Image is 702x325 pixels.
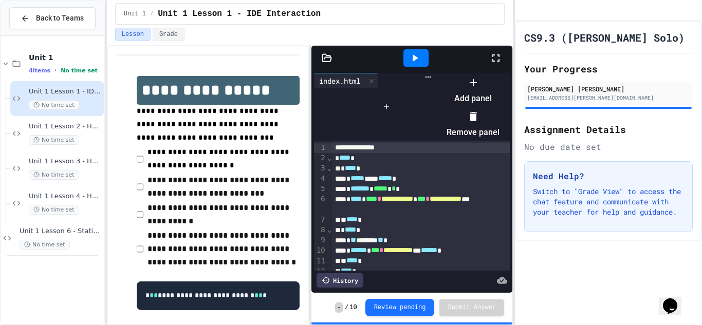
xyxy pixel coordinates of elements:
div: index.html [314,73,378,88]
span: No time set [29,205,79,215]
div: 5 [314,184,327,194]
span: Fold line [327,154,332,162]
h2: Assignment Details [524,122,693,137]
span: No time set [20,240,70,250]
button: Lesson [115,28,151,41]
span: No time set [29,100,79,110]
div: 2 [314,153,327,163]
h2: Your Progress [524,62,693,76]
div: 7 [314,215,327,225]
div: 10 [314,245,327,256]
div: No due date set [524,141,693,153]
span: 4 items [29,67,50,74]
div: 9 [314,235,327,245]
span: - [335,302,343,313]
span: Unit 1 [29,53,102,62]
span: No time set [29,170,79,180]
li: Add panel [447,74,500,107]
div: 12 [314,266,327,277]
div: History [317,273,363,288]
div: 1 [314,143,327,153]
div: 11 [314,256,327,266]
span: No time set [29,135,79,145]
span: / [345,303,348,312]
div: 3 [314,163,327,174]
div: [PERSON_NAME] [PERSON_NAME] [527,84,690,93]
p: Switch to "Grade View" to access the chat feature and communicate with your teacher for help and ... [533,186,684,217]
span: / [150,10,154,18]
div: 8 [314,225,327,235]
span: 10 [349,303,357,312]
span: Fold line [327,225,332,234]
button: Grade [153,28,184,41]
li: Remove panel [447,108,500,141]
button: Back to Teams [9,7,96,29]
iframe: chat widget [659,284,692,315]
h1: CS9.3 ([PERSON_NAME] Solo) [524,30,685,45]
div: [EMAIL_ADDRESS][PERSON_NAME][DOMAIN_NAME] [527,94,690,102]
span: Unit 1 [124,10,146,18]
span: Unit 1 Lesson 1 - IDE Interaction [29,87,102,96]
span: Back to Teams [36,13,84,24]
span: Unit 1 Lesson 3 - Headers and Paragraph tags [29,157,102,166]
span: Unit 1 Lesson 6 - Stations Activity [20,227,102,236]
span: • [54,66,57,74]
span: Unit 1 Lesson 4 - Headlines Lab [29,192,102,201]
span: No time set [61,67,98,74]
div: 4 [314,174,327,184]
span: Unit 1 Lesson 1 - IDE Interaction [158,8,321,20]
span: Fold line [327,164,332,172]
button: Submit Answer [439,299,504,316]
button: Review pending [365,299,435,316]
span: Unit 1 Lesson 2 - HTML Doc Setup [29,122,102,131]
span: Submit Answer [448,303,496,312]
div: 6 [314,194,327,215]
div: index.html [314,75,365,86]
h3: Need Help? [533,170,684,182]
